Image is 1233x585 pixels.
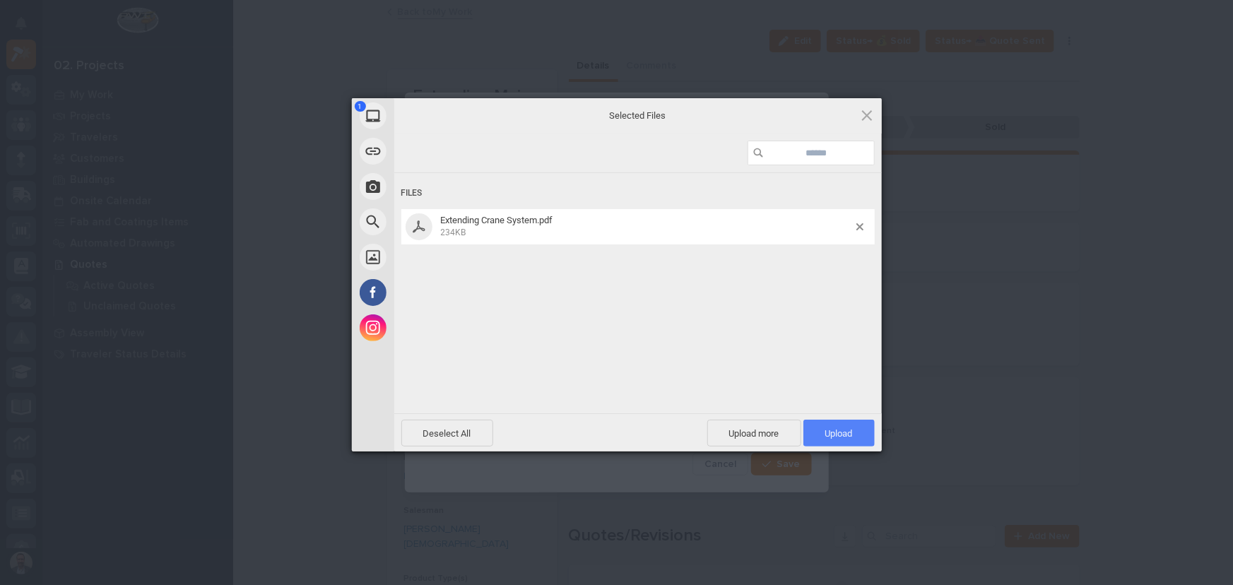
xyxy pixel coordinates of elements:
span: Upload more [707,420,801,447]
span: Extending Crane System.pdf [441,215,553,225]
span: Selected Files [497,110,779,122]
span: Click here or hit ESC to close picker [859,107,875,123]
div: Link (URL) [352,134,521,169]
span: 234KB [441,227,466,237]
span: Upload [803,420,875,447]
span: Upload [825,428,853,439]
div: Web Search [352,204,521,240]
span: Deselect All [401,420,493,447]
div: My Device [352,98,521,134]
div: Files [401,180,875,206]
span: 1 [355,101,366,112]
div: Facebook [352,275,521,310]
div: Unsplash [352,240,521,275]
span: Extending Crane System.pdf [437,215,856,238]
div: Instagram [352,310,521,345]
div: Take Photo [352,169,521,204]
